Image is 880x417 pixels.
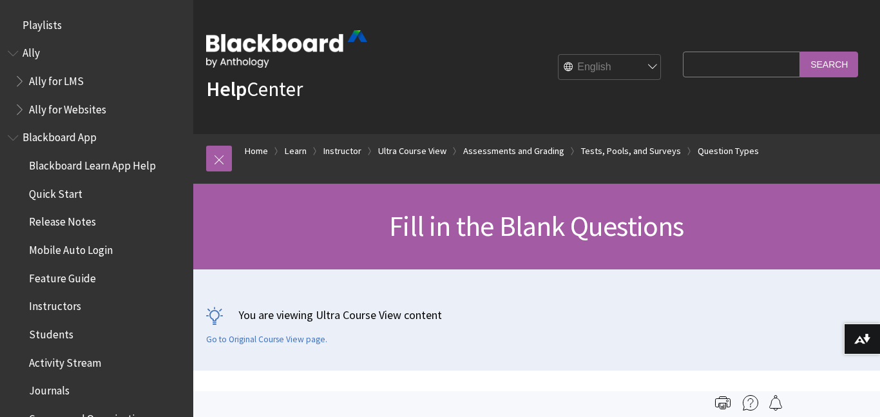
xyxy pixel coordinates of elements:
[206,76,247,102] strong: Help
[29,352,101,369] span: Activity Stream
[581,143,681,159] a: Tests, Pools, and Surveys
[768,395,783,411] img: Follow this page
[378,143,446,159] a: Ultra Course View
[8,43,186,121] nav: Book outline for Anthology Ally Help
[29,267,96,285] span: Feature Guide
[206,334,327,345] a: Go to Original Course View page.
[8,14,186,36] nav: Book outline for Playlists
[559,55,662,81] select: Site Language Selector
[29,99,106,116] span: Ally for Websites
[29,183,82,200] span: Quick Start
[29,211,96,229] span: Release Notes
[23,14,62,32] span: Playlists
[29,296,81,313] span: Instructors
[23,127,97,144] span: Blackboard App
[463,143,564,159] a: Assessments and Grading
[389,208,684,244] span: Fill in the Blank Questions
[29,155,156,172] span: Blackboard Learn App Help
[206,76,303,102] a: HelpCenter
[29,380,70,398] span: Journals
[323,143,361,159] a: Instructor
[285,143,307,159] a: Learn
[206,307,867,323] p: You are viewing Ultra Course View content
[206,30,367,68] img: Blackboard by Anthology
[743,395,758,411] img: More help
[23,43,40,60] span: Ally
[29,70,84,88] span: Ally for LMS
[29,239,113,257] span: Mobile Auto Login
[715,395,731,411] img: Print
[29,324,73,341] span: Students
[245,143,268,159] a: Home
[800,52,858,77] input: Search
[698,143,759,159] a: Question Types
